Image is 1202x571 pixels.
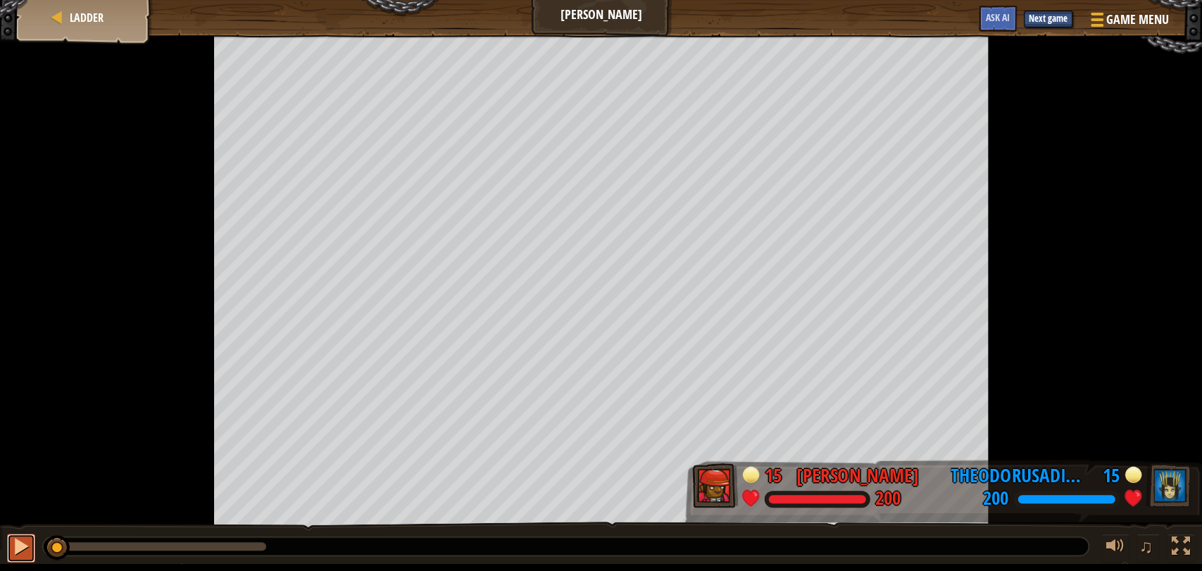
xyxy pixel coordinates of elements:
button: Game Menu [1079,6,1177,39]
span: ♫ [1139,536,1153,557]
button: ♫ [1137,534,1160,563]
img: thang_avatar_frame.png [692,463,738,508]
div: [PERSON_NAME] [796,463,919,490]
div: 200 [875,489,901,508]
a: Ladder [65,10,104,25]
button: Toggle fullscreen [1167,534,1195,563]
button: Adjust volume [1101,534,1129,563]
span: Ask AI [986,11,1010,24]
span: Ladder [70,10,104,25]
div: 200 [983,489,1008,508]
div: theodorusadityavarna+gplus [951,463,1088,490]
button: Ask AI [979,6,1017,32]
span: Game Menu [1106,11,1169,29]
div: 15 [1098,463,1120,482]
img: thang_avatar_frame.png [1146,463,1191,508]
button: Next game [1024,11,1072,27]
div: 15 [765,463,786,482]
button: Ctrl + P: Pause [7,534,35,563]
